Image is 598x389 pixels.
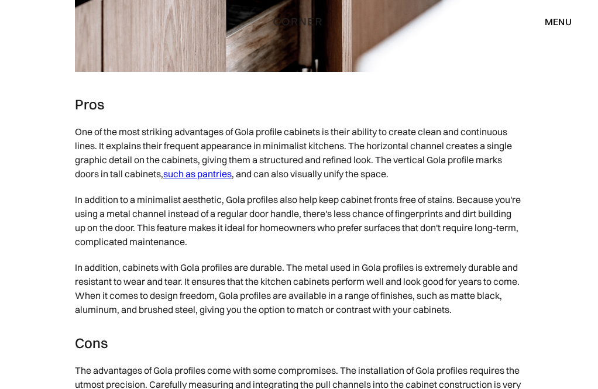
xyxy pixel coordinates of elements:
div: menu [545,17,572,26]
a: such as pantries [163,168,232,180]
h3: Pros [75,95,523,113]
p: In addition to a minimalist aesthetic, Gola profiles also help keep cabinet fronts free of stains... [75,187,523,254]
p: One of the most striking advantages of Gola profile cabinets is their ability to create clean and... [75,119,523,187]
h3: Cons [75,334,523,352]
p: In addition, cabinets with Gola profiles are durable. The metal used in Gola profiles is extremel... [75,254,523,322]
div: menu [533,12,572,32]
a: home [270,14,328,29]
